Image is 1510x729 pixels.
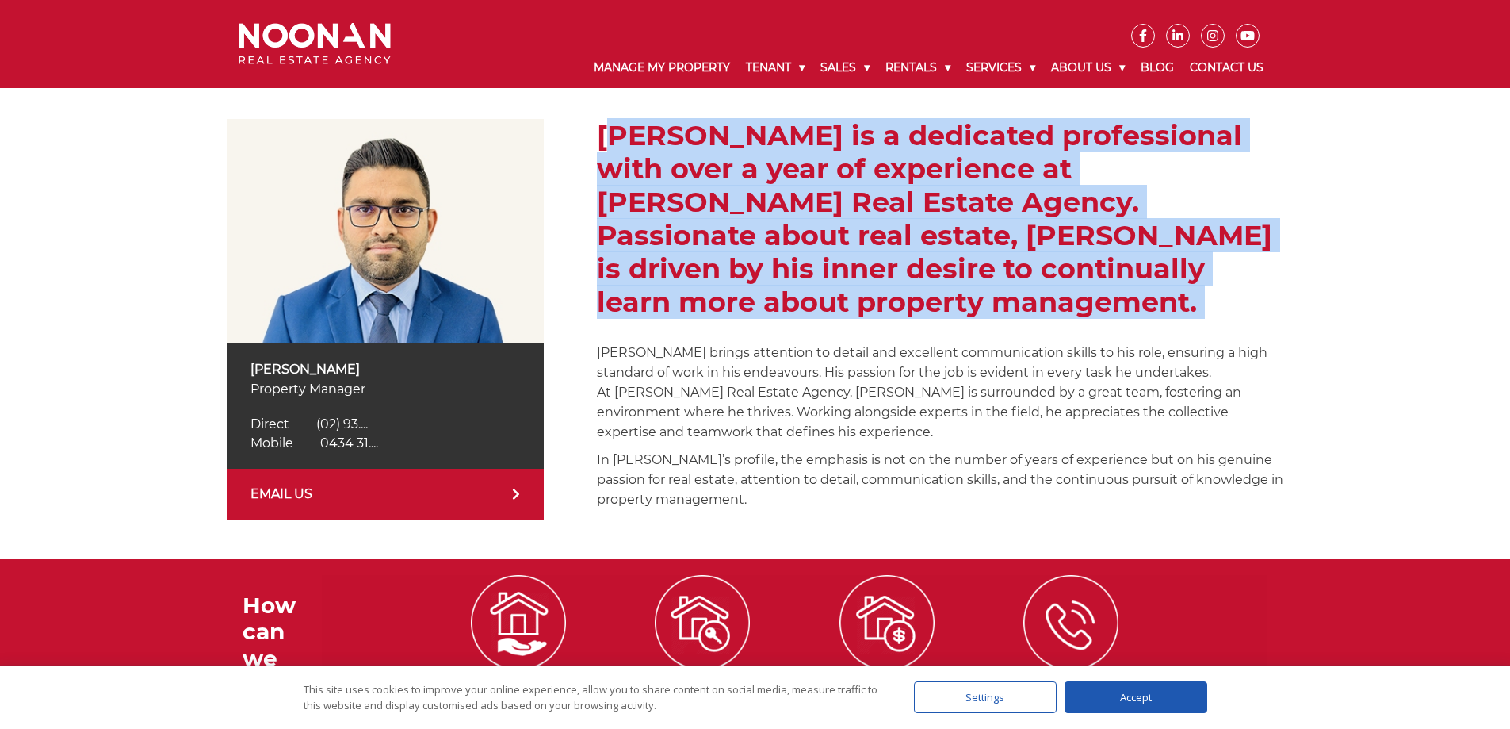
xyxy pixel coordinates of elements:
span: (02) 93.... [316,416,368,432]
img: Noonan Real Estate Agency [239,23,391,65]
a: Contact Us [1182,48,1271,88]
a: Services [958,48,1043,88]
h2: [PERSON_NAME] is a dedicated professional with over a year of experience at [PERSON_NAME] Real Es... [597,119,1283,319]
a: About Us [1043,48,1133,88]
img: Sanjay Bhusal [227,119,544,343]
a: Click to reveal phone number [250,416,368,432]
a: EMAIL US [227,469,544,520]
a: Rentals [877,48,958,88]
img: ICONS [839,575,935,670]
div: Accept [1065,681,1207,713]
div: Settings [914,681,1057,713]
p: [PERSON_NAME] [250,359,520,379]
p: In [PERSON_NAME]’s profile, the emphasis is not on the number of years of experience but on his g... [597,450,1283,509]
h3: How can we help? [243,593,322,699]
span: 0434 31.... [320,435,378,451]
img: ICONS [655,575,750,670]
a: Sellmy Property [797,614,978,714]
a: Sales [812,48,877,88]
a: Leasemy Property [612,614,793,714]
a: Managemy Property [427,614,609,714]
div: This site uses cookies to improve your online experience, allow you to share content on social me... [304,681,882,713]
p: [PERSON_NAME] brings attention to detail and excellent communication skills to his role, ensuring... [597,343,1283,442]
a: Tenant [738,48,812,88]
a: Blog [1133,48,1182,88]
img: ICONS [1023,575,1118,670]
span: Mobile [250,435,293,451]
a: Click to reveal phone number [250,435,378,451]
p: Property Manager [250,379,520,399]
span: Direct [250,416,289,432]
a: Manage My Property [586,48,738,88]
img: ICONS [471,575,566,670]
a: ContactUs [981,614,1162,714]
